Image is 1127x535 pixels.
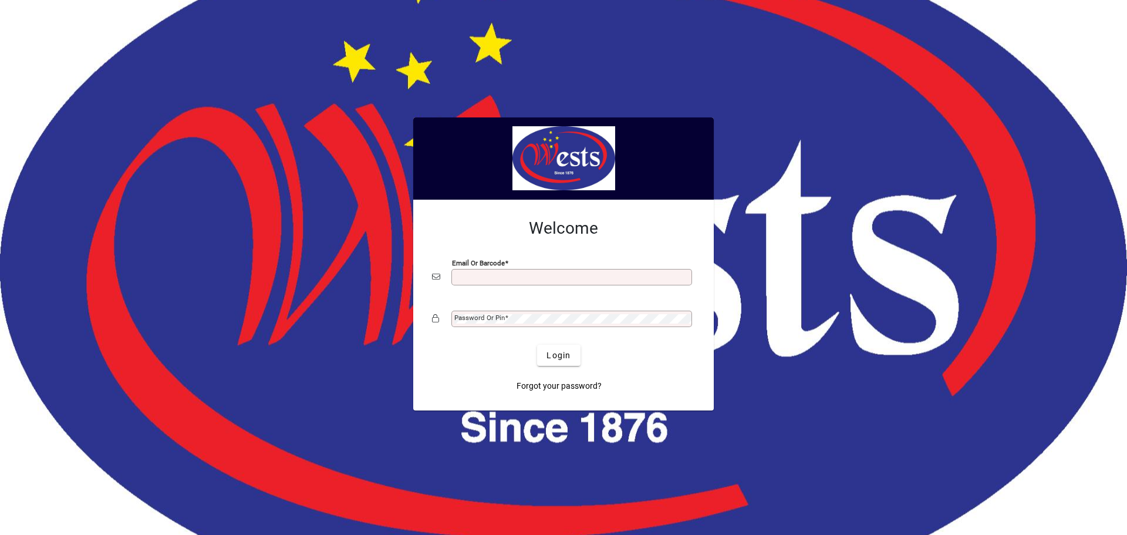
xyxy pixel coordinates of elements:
span: Login [546,349,571,362]
a: Forgot your password? [512,375,606,396]
span: Forgot your password? [517,380,602,392]
mat-label: Email or Barcode [452,259,505,267]
mat-label: Password or Pin [454,314,505,322]
h2: Welcome [432,218,695,238]
button: Login [537,345,580,366]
